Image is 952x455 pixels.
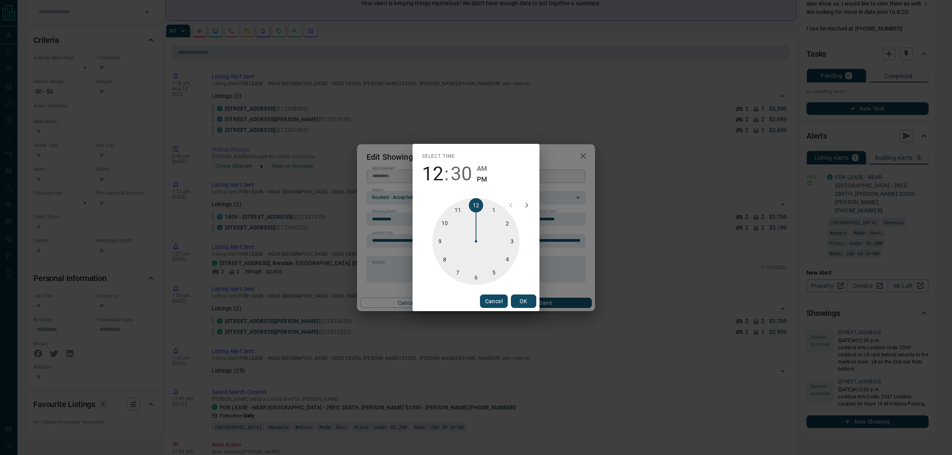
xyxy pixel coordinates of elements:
[422,163,443,185] button: 12
[422,150,455,163] span: Select time
[477,174,487,185] button: PM
[480,294,508,308] button: Cancel
[519,197,535,213] button: open next view
[477,163,487,174] button: AM
[451,163,472,185] button: 30
[511,294,536,308] button: OK
[444,163,449,185] span: :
